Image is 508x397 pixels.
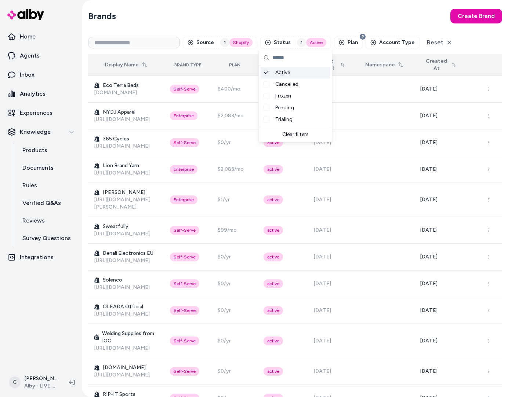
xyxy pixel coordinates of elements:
[20,70,35,79] p: Inbox
[15,229,79,247] a: Survey Questions
[275,81,298,88] span: Cancelled
[170,111,197,120] div: Enterprise
[334,37,363,48] button: Plan
[24,382,57,390] span: Alby - LIVE on [DOMAIN_NAME]
[275,92,291,100] span: Frozen
[94,143,150,149] a: [URL][DOMAIN_NAME]
[420,55,461,75] button: Created At
[264,138,283,147] div: active
[420,227,438,233] span: [DATE]
[94,170,150,176] a: [URL][DOMAIN_NAME]
[420,113,438,119] span: [DATE]
[420,368,438,374] span: [DATE]
[420,280,438,287] span: [DATE]
[22,234,71,243] p: Survey Questions
[20,89,46,98] p: Analytics
[170,337,199,345] div: Self-Serve
[170,367,199,376] div: Self-Serve
[275,69,290,76] span: Active
[22,163,54,172] p: Documents
[264,165,283,174] div: active
[94,284,150,290] a: [URL][DOMAIN_NAME]
[420,254,438,260] span: [DATE]
[3,123,79,141] button: Knowledge
[94,109,158,116] h3: NYDJ Apparel
[170,306,199,315] div: Self-Serve
[20,128,51,136] p: Knowledge
[259,65,332,142] div: Suggestions
[264,279,283,288] div: active
[101,58,152,71] button: Display Name
[3,66,79,84] a: Inbox
[264,253,283,261] div: active
[94,303,158,310] h3: OLEADA Official
[94,311,150,317] a: [URL][DOMAIN_NAME]
[20,32,36,41] p: Home
[218,112,252,120] div: $2,083/mo
[420,86,438,92] span: [DATE]
[22,181,37,190] p: Rules
[313,280,349,287] div: [DATE]
[218,227,252,234] div: $99/mo
[218,166,252,173] div: $2,083/mo
[22,146,47,155] p: Products
[15,159,79,177] a: Documents
[218,85,252,93] div: $400/mo
[88,10,116,22] h2: Brands
[313,253,349,261] div: [DATE]
[22,216,45,225] p: Reviews
[420,139,438,146] span: [DATE]
[3,85,79,103] a: Analytics
[94,250,158,257] h3: Denali Electronics EU
[170,279,199,288] div: Self-Serve
[94,89,137,96] a: [DOMAIN_NAME]
[94,189,158,196] h3: [PERSON_NAME]
[264,367,283,376] div: active
[313,227,349,234] div: [DATE]
[361,58,408,71] button: Namespace
[7,9,44,20] img: alby Logo
[24,375,57,382] p: [PERSON_NAME]
[218,337,252,345] div: $0/yr
[22,199,61,207] p: Verified Q&As
[366,37,420,48] button: Account Type
[94,223,158,230] h3: Sweatfully
[261,129,330,140] div: Clear filters
[220,38,229,47] div: 1
[15,177,79,194] a: Rules
[275,116,293,123] span: Trialing
[264,226,283,235] div: active
[94,135,158,143] h3: 365 Cycles
[218,280,252,287] div: $0/yr
[313,368,349,375] div: [DATE]
[264,195,283,204] div: active
[94,82,158,89] h3: Eco Terra Beds
[20,109,52,117] p: Experiences
[420,307,438,313] span: [DATE]
[264,337,283,345] div: active
[264,306,283,315] div: active
[94,116,150,122] a: [URL][DOMAIN_NAME]
[260,37,331,48] button: Status1Active
[170,165,197,174] div: Enterprise
[218,368,252,375] div: $0/yr
[313,139,349,146] div: [DATE]
[313,166,349,173] div: [DATE]
[3,28,79,45] a: Home
[422,37,457,48] button: Reset
[275,104,294,111] span: Pending
[94,364,158,371] h3: [DOMAIN_NAME]
[15,212,79,229] a: Reviews
[218,139,252,146] div: $0/yr
[218,253,252,261] div: $0/yr
[420,166,438,172] span: [DATE]
[174,62,202,68] div: Brand Type
[94,345,150,351] a: [URL][DOMAIN_NAME]
[15,194,79,212] a: Verified Q&As
[94,276,158,284] h3: Solenco
[3,249,79,266] a: Integrations
[297,38,306,47] div: 1
[170,253,199,261] div: Self-Serve
[94,162,158,169] h3: Lion Brand Yarn
[183,37,257,48] button: Source1Shopify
